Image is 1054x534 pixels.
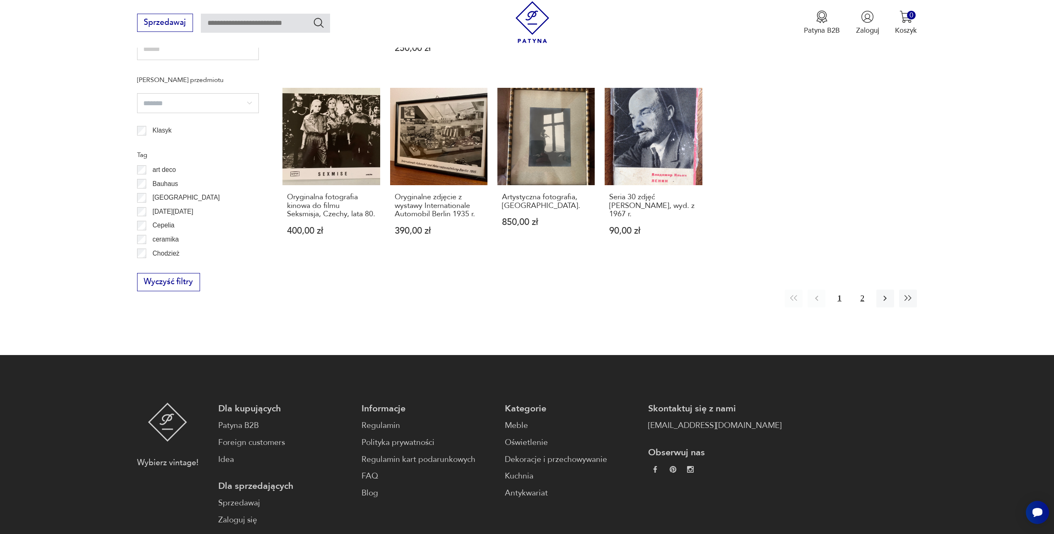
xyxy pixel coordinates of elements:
p: 850,00 zł [502,218,591,227]
button: 1 [830,290,848,307]
button: Patyna B2B [804,10,840,35]
a: Blog [362,487,495,499]
a: Foreign customers [218,437,352,449]
a: Artystyczna fotografia, Niemcy.Artystyczna fotografia, [GEOGRAPHIC_DATA].850,00 zł [497,88,595,255]
p: Skontaktuj się z nami [648,403,781,415]
p: [DATE][DATE] [152,206,193,217]
a: Kuchnia [505,470,638,482]
a: FAQ [362,470,495,482]
img: c2fd9cf7f39615d9d6839a72ae8e59e5.webp [687,466,694,473]
p: Klasyk [152,125,171,136]
button: Zaloguj [856,10,879,35]
p: [GEOGRAPHIC_DATA] [152,192,219,203]
iframe: Smartsupp widget button [1026,501,1049,524]
p: Bauhaus [152,179,178,189]
img: Patyna - sklep z meblami i dekoracjami vintage [148,403,187,442]
a: Patyna B2B [218,420,352,432]
p: Obserwuj nas [648,447,781,459]
p: Cepelia [152,220,174,231]
a: Sprzedawaj [218,497,352,509]
h3: Oryginalne zdjęcie z wystawy Internationale Automobil Berlin 1935 r. [395,193,483,218]
a: Polityka prywatności [362,437,495,449]
a: Zaloguj się [218,514,352,526]
p: ceramika [152,234,178,245]
h3: Oryginalna fotografia kinowa do filmu Seksmisja, Czechy, lata 80. [287,193,376,218]
button: 2 [854,290,871,307]
p: Koszyk [895,26,917,35]
img: Ikona koszyka [900,10,912,23]
p: 90,00 zł [609,227,698,235]
p: Dla sprzedających [218,480,352,492]
p: Tag [137,150,259,160]
a: Ikona medaluPatyna B2B [804,10,840,35]
p: 390,00 zł [395,227,483,235]
a: Oryginalna fotografia kinowa do filmu Seksmisja, Czechy, lata 80.Oryginalna fotografia kinowa do ... [282,88,380,255]
h3: Seria 30 zdjęć [PERSON_NAME], wyd. z 1967 r. [609,193,698,218]
p: Patyna B2B [804,26,840,35]
p: [PERSON_NAME] przedmiotu [137,75,259,85]
h3: Artystyczna fotografia, [GEOGRAPHIC_DATA]. [502,193,591,210]
p: Chodzież [152,248,179,259]
p: 250,00 zł [395,44,483,53]
a: [EMAIL_ADDRESS][DOMAIN_NAME] [648,420,781,432]
button: Szukaj [313,17,325,29]
p: Informacje [362,403,495,415]
a: Regulamin kart podarunkowych [362,454,495,466]
img: Patyna - sklep z meblami i dekoracjami vintage [511,1,553,43]
p: art deco [152,164,176,175]
a: Sprzedawaj [137,20,193,27]
button: Wyczyść filtry [137,273,200,291]
p: Kategorie [505,403,638,415]
a: Antykwariat [505,487,638,499]
div: 0 [907,11,916,19]
p: Wybierz vintage! [137,457,198,469]
a: Dekoracje i przechowywanie [505,454,638,466]
a: Oryginalne zdjęcie z wystawy Internationale Automobil Berlin 1935 r.Oryginalne zdjęcie z wystawy ... [390,88,487,255]
img: 37d27d81a828e637adc9f9cb2e3d3a8a.webp [670,466,676,473]
p: 400,00 zł [287,227,376,235]
a: Seria 30 zdjęć Lenina, wyd. z 1967 r.Seria 30 zdjęć [PERSON_NAME], wyd. z 1967 r.90,00 zł [605,88,702,255]
button: Sprzedawaj [137,14,193,32]
a: Idea [218,454,352,466]
a: Regulamin [362,420,495,432]
button: 0Koszyk [895,10,917,35]
a: Oświetlenie [505,437,638,449]
img: Ikonka użytkownika [861,10,874,23]
img: Ikona medalu [815,10,828,23]
p: Ćmielów [152,262,177,273]
img: da9060093f698e4c3cedc1453eec5031.webp [652,466,658,473]
a: Meble [505,420,638,432]
p: Dla kupujących [218,403,352,415]
p: Zaloguj [856,26,879,35]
